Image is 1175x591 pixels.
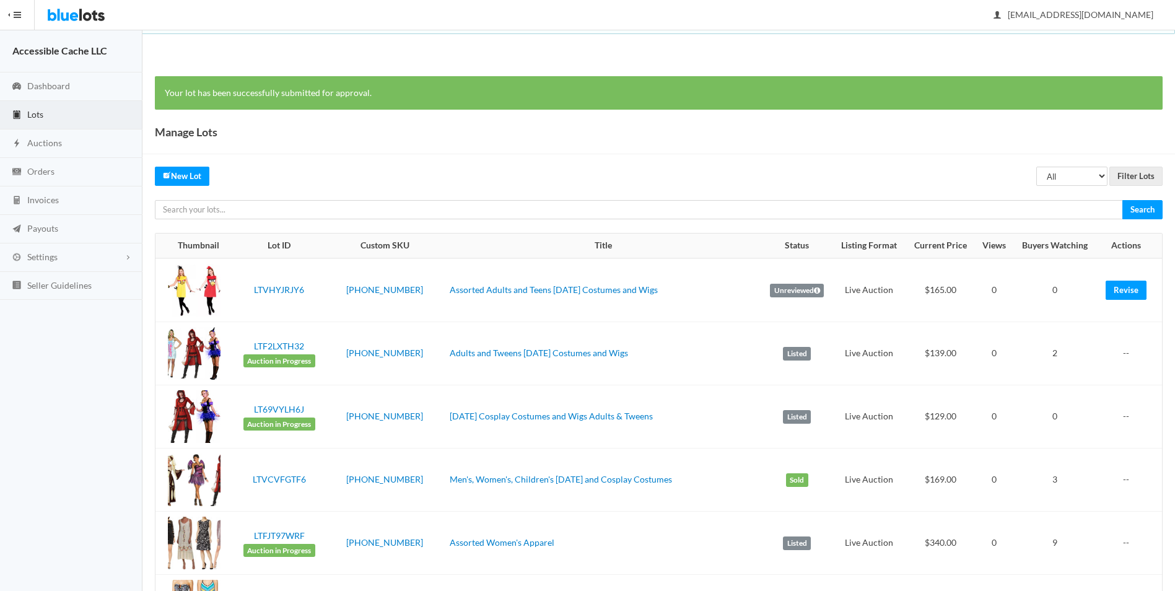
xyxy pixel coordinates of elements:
th: Listing Format [832,234,906,258]
a: [DATE] Cosplay Costumes and Wigs Adults & Tweens [450,411,653,421]
th: Custom SKU [325,234,445,258]
a: LTF2LXTH32 [254,341,304,351]
span: Orders [27,166,55,177]
td: 0 [976,258,1013,322]
td: -- [1097,322,1162,385]
td: 9 [1013,512,1097,575]
th: Actions [1097,234,1162,258]
a: [PHONE_NUMBER] [346,411,423,421]
span: Auction in Progress [243,544,315,558]
a: LT69VYLH6J [254,404,304,414]
input: Filter Lots [1109,167,1163,186]
td: $340.00 [906,512,976,575]
td: 0 [976,385,1013,449]
span: Seller Guidelines [27,280,92,291]
td: $139.00 [906,322,976,385]
a: LTFJT97WRF [254,530,305,541]
span: Payouts [27,223,58,234]
th: Thumbnail [155,234,234,258]
a: createNew Lot [155,167,209,186]
strong: Accessible Cache LLC [12,45,107,56]
td: $169.00 [906,449,976,512]
th: Current Price [906,234,976,258]
td: 3 [1013,449,1097,512]
a: Assorted Women's Apparel [450,537,554,548]
span: Settings [27,252,58,262]
span: Auction in Progress [243,354,315,368]
a: Men's, Women's, Children's [DATE] and Cosplay Costumes [450,474,672,484]
span: Auctions [27,138,62,148]
ion-icon: speedometer [11,81,23,93]
ion-icon: create [163,171,171,179]
th: Status [761,234,832,258]
td: Live Auction [832,322,906,385]
td: $165.00 [906,258,976,322]
td: Live Auction [832,258,906,322]
a: [PHONE_NUMBER] [346,284,423,295]
a: Adults and Tweens [DATE] Costumes and Wigs [450,348,628,358]
td: 0 [976,322,1013,385]
ion-icon: calculator [11,195,23,207]
span: Lots [27,109,43,120]
label: Sold [786,473,808,487]
ion-icon: person [991,10,1003,22]
th: Title [445,234,761,258]
a: [PHONE_NUMBER] [346,537,423,548]
th: Buyers Watching [1013,234,1097,258]
a: LTVHYJRJY6 [254,284,304,295]
td: 2 [1013,322,1097,385]
ion-icon: cash [11,167,23,178]
p: Your lot has been successfully submitted for approval. [165,86,1153,100]
td: 0 [976,449,1013,512]
label: Listed [783,347,811,361]
ion-icon: clipboard [11,110,23,121]
span: Auction in Progress [243,418,315,431]
ion-icon: cog [11,252,23,264]
ion-icon: list box [11,280,23,292]
a: [PHONE_NUMBER] [346,348,423,358]
a: LTVCVFGTF6 [253,474,306,484]
td: -- [1097,449,1162,512]
td: 0 [1013,258,1097,322]
label: Listed [783,536,811,550]
td: Live Auction [832,449,906,512]
span: [EMAIL_ADDRESS][DOMAIN_NAME] [994,9,1153,20]
input: Search your lots... [155,200,1123,219]
td: Live Auction [832,512,906,575]
span: Dashboard [27,81,70,91]
td: 0 [1013,385,1097,449]
h1: Manage Lots [155,123,217,141]
span: Invoices [27,195,59,205]
label: Unreviewed [770,284,824,297]
td: -- [1097,385,1162,449]
ion-icon: paper plane [11,224,23,235]
a: Assorted Adults and Teens [DATE] Costumes and Wigs [450,284,658,295]
a: Revise [1106,281,1147,300]
td: 0 [976,512,1013,575]
th: Lot ID [234,234,325,258]
th: Views [976,234,1013,258]
td: $129.00 [906,385,976,449]
input: Search [1122,200,1163,219]
ion-icon: flash [11,138,23,150]
td: -- [1097,512,1162,575]
td: Live Auction [832,385,906,449]
label: Listed [783,410,811,424]
a: [PHONE_NUMBER] [346,474,423,484]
